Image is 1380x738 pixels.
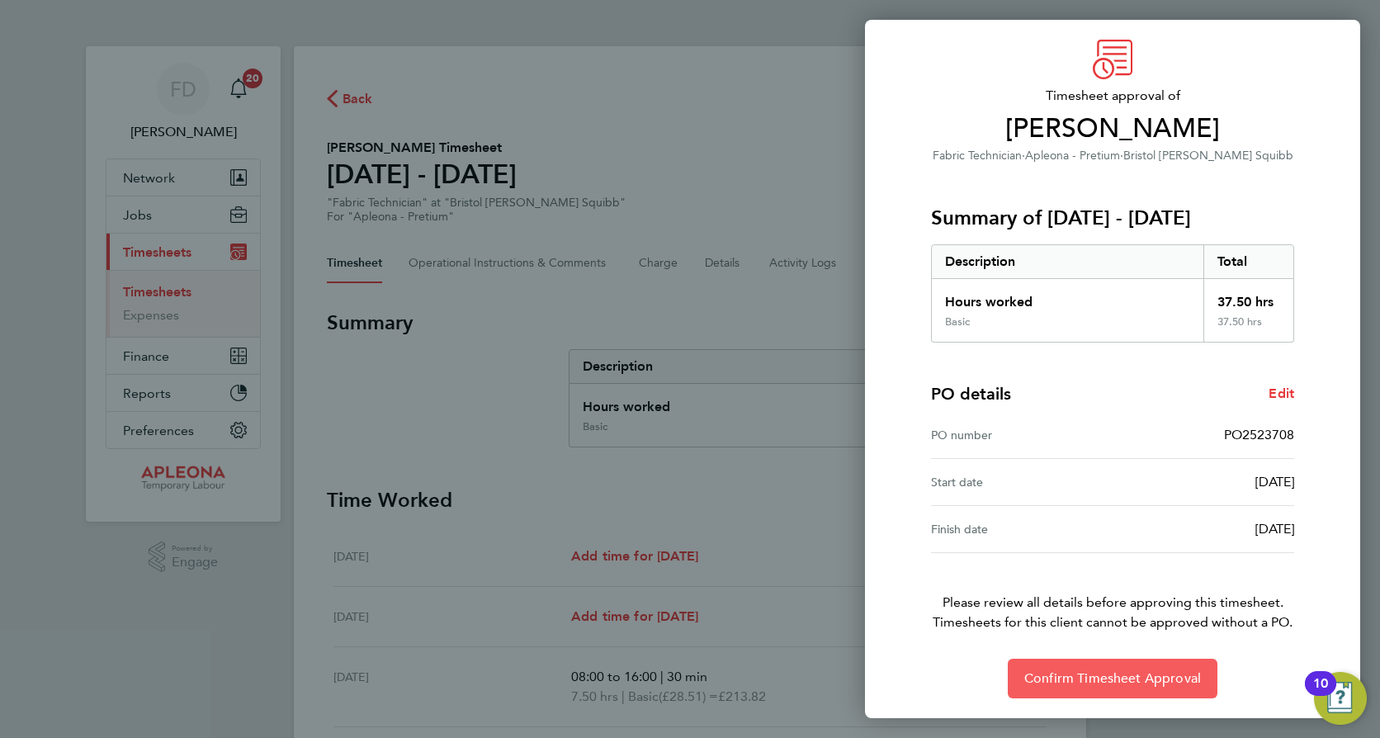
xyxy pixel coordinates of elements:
[931,472,1113,492] div: Start date
[931,244,1294,343] div: Summary of 16 - 22 Aug 2025
[931,382,1011,405] h4: PO details
[911,613,1314,632] span: Timesheets for this client cannot be approved without a PO.
[945,315,970,329] div: Basic
[931,112,1294,145] span: [PERSON_NAME]
[1314,672,1367,725] button: Open Resource Center, 10 new notifications
[931,86,1294,106] span: Timesheet approval of
[1025,149,1120,163] span: Apleona - Pretium
[1224,427,1294,442] span: PO2523708
[1024,670,1201,687] span: Confirm Timesheet Approval
[933,149,1022,163] span: Fabric Technician
[911,553,1314,632] p: Please review all details before approving this timesheet.
[1203,279,1294,315] div: 37.50 hrs
[931,205,1294,231] h3: Summary of [DATE] - [DATE]
[1203,245,1294,278] div: Total
[1123,149,1293,163] span: Bristol [PERSON_NAME] Squibb
[932,279,1203,315] div: Hours worked
[1313,684,1328,705] div: 10
[1269,384,1294,404] a: Edit
[1008,659,1217,698] button: Confirm Timesheet Approval
[1113,472,1294,492] div: [DATE]
[1113,519,1294,539] div: [DATE]
[932,245,1203,278] div: Description
[1120,149,1123,163] span: ·
[931,425,1113,445] div: PO number
[931,519,1113,539] div: Finish date
[1203,315,1294,342] div: 37.50 hrs
[1022,149,1025,163] span: ·
[1269,386,1294,401] span: Edit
